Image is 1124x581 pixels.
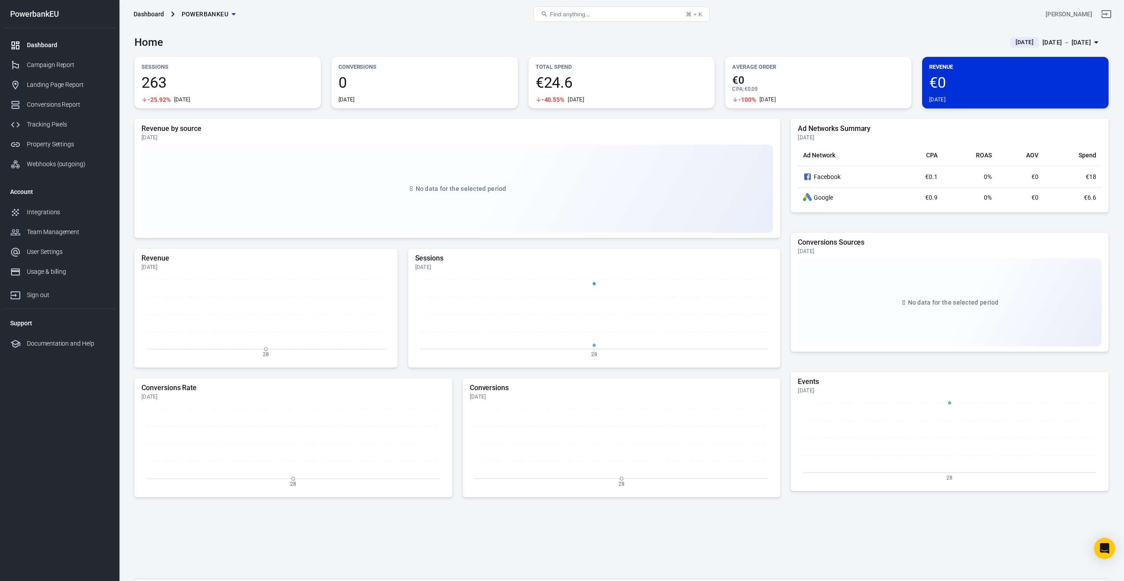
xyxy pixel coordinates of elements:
[925,194,938,201] span: €0.9
[984,173,992,180] span: 0%
[591,351,597,358] tspan: 28
[27,140,109,149] div: Property Settings
[141,384,445,392] h5: Conversions Rate
[798,124,1102,133] h5: Ad Networks Summary
[141,393,445,400] div: [DATE]
[686,11,702,18] div: ⌘ + K
[929,96,945,103] div: [DATE]
[1003,35,1109,50] button: [DATE][DATE] － [DATE]
[803,171,812,182] svg: Facebook Ads
[947,475,953,481] tspan: 28
[27,41,109,50] div: Dashboard
[148,97,171,103] span: -25.92%
[1086,173,1096,180] span: €18
[1096,4,1117,25] a: Sign out
[3,75,116,95] a: Landing Page Report
[798,238,1102,247] h5: Conversions Sources
[1031,194,1038,201] span: €0
[1084,194,1096,201] span: €6.6
[27,290,109,300] div: Sign out
[929,75,1102,90] span: €0
[141,124,773,133] h5: Revenue by source
[339,75,511,90] span: 0
[3,181,116,202] li: Account
[1094,538,1115,559] div: Open Intercom Messenger
[1012,38,1037,47] span: [DATE]
[738,97,756,103] span: -100%
[27,227,109,237] div: Team Management
[798,248,1102,255] div: [DATE]
[542,97,565,103] span: -40.55%
[3,242,116,262] a: User Settings
[415,254,774,263] h5: Sessions
[290,481,296,487] tspan: 28
[803,193,812,202] div: Google Ads
[27,160,109,169] div: Webhooks (outgoing)
[27,208,109,217] div: Integrations
[339,96,355,103] div: [DATE]
[759,96,776,103] div: [DATE]
[182,9,228,20] span: PowerbankEU
[27,339,109,348] div: Documentation and Help
[908,299,999,306] span: No data for the selected period
[744,86,758,92] span: €0.09
[732,86,744,92] span: CPA :
[141,254,391,263] h5: Revenue
[134,10,164,19] div: Dashboard
[732,62,904,71] p: Average Order
[3,262,116,282] a: Usage & billing
[3,202,116,222] a: Integrations
[3,10,116,18] div: PowerbankEU
[141,75,314,90] span: 263
[27,80,109,89] div: Landing Page Report
[925,173,938,180] span: €0.1
[536,62,708,71] p: Total Spend
[339,62,511,71] p: Conversions
[1031,173,1038,180] span: €0
[896,145,943,166] th: CPA
[3,55,116,75] a: Campaign Report
[141,62,314,71] p: Sessions
[1046,10,1092,19] div: Account id: euM9DEON
[618,481,625,487] tspan: 28
[3,95,116,115] a: Conversions Report
[3,313,116,334] li: Support
[3,222,116,242] a: Team Management
[141,134,773,141] div: [DATE]
[798,145,896,166] th: Ad Network
[3,134,116,154] a: Property Settings
[27,120,109,129] div: Tracking Pixels
[3,35,116,55] a: Dashboard
[1042,37,1091,48] div: [DATE] － [DATE]
[1044,145,1102,166] th: Spend
[929,62,1102,71] p: Revenue
[470,393,774,400] div: [DATE]
[798,387,1102,394] div: [DATE]
[27,247,109,257] div: User Settings
[416,185,506,192] span: No data for the selected period
[536,75,708,90] span: €24.6
[27,267,109,276] div: Usage & billing
[732,75,904,86] span: €0
[3,154,116,174] a: Webhooks (outgoing)
[943,145,997,166] th: ROAS
[798,377,1102,386] h5: Events
[174,96,190,103] div: [DATE]
[984,194,992,201] span: 0%
[27,60,109,70] div: Campaign Report
[798,134,1102,141] div: [DATE]
[550,11,590,18] span: Find anything...
[997,145,1044,166] th: AOV
[178,6,239,22] button: PowerbankEU
[533,7,710,22] button: Find anything...⌘ + K
[415,264,774,271] div: [DATE]
[263,351,269,358] tspan: 28
[27,100,109,109] div: Conversions Report
[3,115,116,134] a: Tracking Pixels
[141,264,391,271] div: [DATE]
[568,96,584,103] div: [DATE]
[3,282,116,305] a: Sign out
[803,193,891,202] div: Google
[470,384,774,392] h5: Conversions
[134,36,163,48] h3: Home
